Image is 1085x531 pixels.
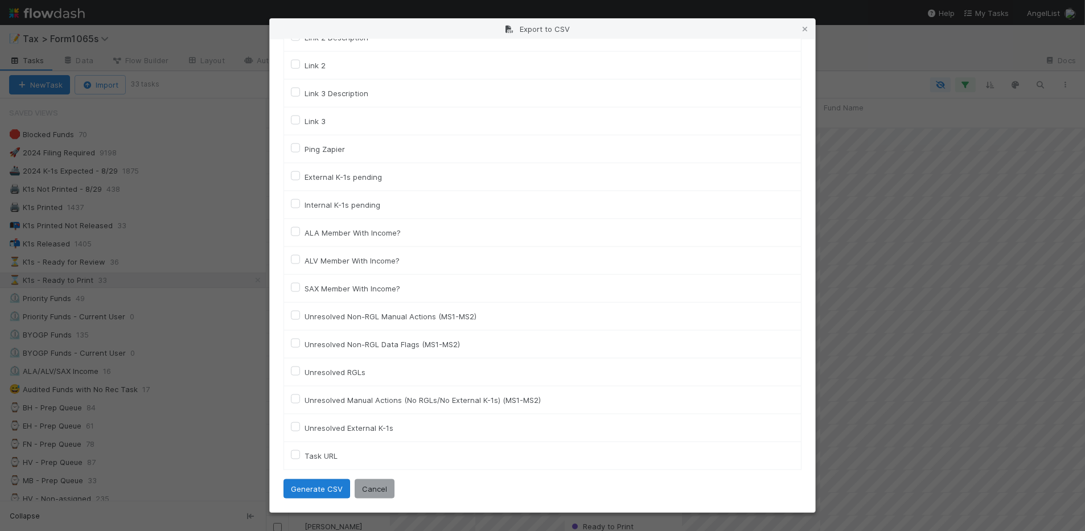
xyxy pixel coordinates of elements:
button: Cancel [355,479,394,499]
label: Ping Zapier [305,142,345,156]
label: Task URL [305,449,338,463]
label: Unresolved External K-1s [305,421,393,435]
button: Generate CSV [283,479,350,499]
label: ALV Member With Income? [305,254,400,267]
label: ALA Member With Income? [305,226,401,240]
label: Link 2 [305,59,326,72]
label: Link 3 Description [305,87,368,100]
label: Internal K-1s pending [305,198,380,212]
div: Export to CSV [270,19,815,39]
label: Link 3 [305,114,326,128]
label: SAX Member With Income? [305,282,400,295]
label: Unresolved RGLs [305,365,365,379]
label: External K-1s pending [305,170,382,184]
label: Unresolved Non-RGL Data Flags (MS1-MS2) [305,337,460,351]
label: Unresolved Non-RGL Manual Actions (MS1-MS2) [305,310,476,323]
label: Unresolved Manual Actions (No RGLs/No External K-1s) (MS1-MS2) [305,393,541,407]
